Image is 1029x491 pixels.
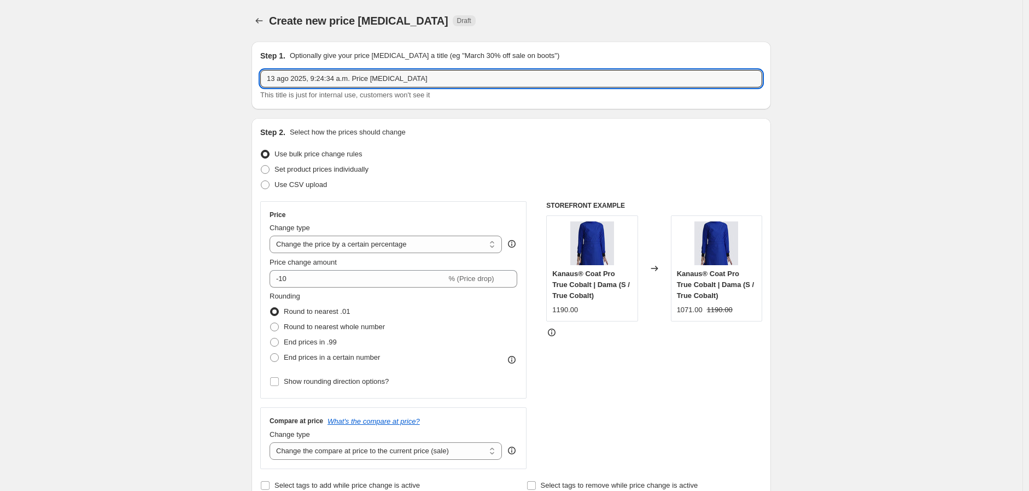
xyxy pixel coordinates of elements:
span: 1190.00 [552,306,578,314]
h2: Step 2. [260,127,285,138]
button: What's the compare at price? [328,417,420,425]
div: help [506,238,517,249]
button: Price change jobs [252,13,267,28]
span: 1190.00 [707,306,733,314]
span: Kanaus® Coat Pro True Cobalt | Dama (S / True Cobalt) [552,270,630,300]
span: % (Price drop) [448,274,494,283]
span: Rounding [270,292,300,300]
span: Price change amount [270,258,337,266]
span: Select tags to remove while price change is active [541,481,698,489]
p: Optionally give your price [MEDICAL_DATA] a title (eg "March 30% off sale on boots") [290,50,559,61]
span: Change type [270,430,310,439]
span: Use CSV upload [274,180,327,189]
h2: Step 1. [260,50,285,61]
div: help [506,445,517,456]
input: -15 [270,270,446,288]
span: Kanaus® Coat Pro True Cobalt | Dama (S / True Cobalt) [677,270,755,300]
h6: STOREFRONT EXAMPLE [546,201,762,210]
span: Round to nearest .01 [284,307,350,315]
span: Show rounding direction options? [284,377,389,385]
h3: Price [270,211,285,219]
span: Select tags to add while price change is active [274,481,420,489]
img: COATPRO-COBALT-DM1_80x.jpg [694,221,738,265]
p: Select how the prices should change [290,127,406,138]
span: This title is just for internal use, customers won't see it [260,91,430,99]
h3: Compare at price [270,417,323,425]
span: Round to nearest whole number [284,323,385,331]
span: Create new price [MEDICAL_DATA] [269,15,448,27]
input: 30% off holiday sale [260,70,762,87]
span: Draft [457,16,471,25]
span: Set product prices individually [274,165,369,173]
span: End prices in .99 [284,338,337,346]
span: Change type [270,224,310,232]
span: End prices in a certain number [284,353,380,361]
span: 1071.00 [677,306,703,314]
img: COATPRO-COBALT-DM1_80x.jpg [570,221,614,265]
span: Use bulk price change rules [274,150,362,158]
